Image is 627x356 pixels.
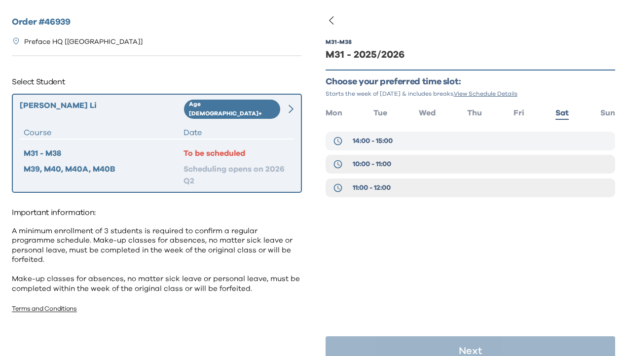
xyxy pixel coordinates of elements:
p: Starts the week of [DATE] & includes breaks. [326,90,616,98]
span: Fri [514,109,524,117]
button: 14:00 - 15:00 [326,132,616,150]
span: Sat [555,109,569,117]
span: Tue [373,109,387,117]
p: Next [459,346,482,356]
div: M39, M40, M40A, M40B [24,163,184,187]
div: Scheduling opens on 2026 Q2 [184,163,290,187]
p: Choose your preferred time slot: [326,76,616,88]
span: View Schedule Details [454,91,517,97]
span: 10:00 - 11:00 [353,159,391,169]
span: Sun [600,109,615,117]
div: [PERSON_NAME] Li [20,100,184,119]
button: 10:00 - 11:00 [326,155,616,174]
span: Wed [419,109,436,117]
div: M31 - M38 [326,38,352,46]
span: Mon [326,109,342,117]
div: Course [24,127,184,139]
button: 11:00 - 12:00 [326,178,616,197]
div: To be scheduled [184,147,290,159]
span: 11:00 - 12:00 [353,183,391,193]
span: Thu [467,109,482,117]
a: Terms and Conditions [12,306,77,312]
p: Important information: [12,205,302,220]
p: A minimum enrollment of 3 students is required to confirm a regular programme schedule. Make-up c... [12,226,302,294]
p: Select Student [12,74,302,90]
div: M31 - 2025/2026 [326,48,616,62]
div: Date [184,127,290,139]
div: M31 - M38 [24,147,184,159]
div: Age [DEMOGRAPHIC_DATA]+ [184,100,280,119]
p: Preface HQ [[GEOGRAPHIC_DATA]] [24,37,143,47]
span: 14:00 - 15:00 [353,136,393,146]
h2: Order # 46939 [12,16,302,29]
